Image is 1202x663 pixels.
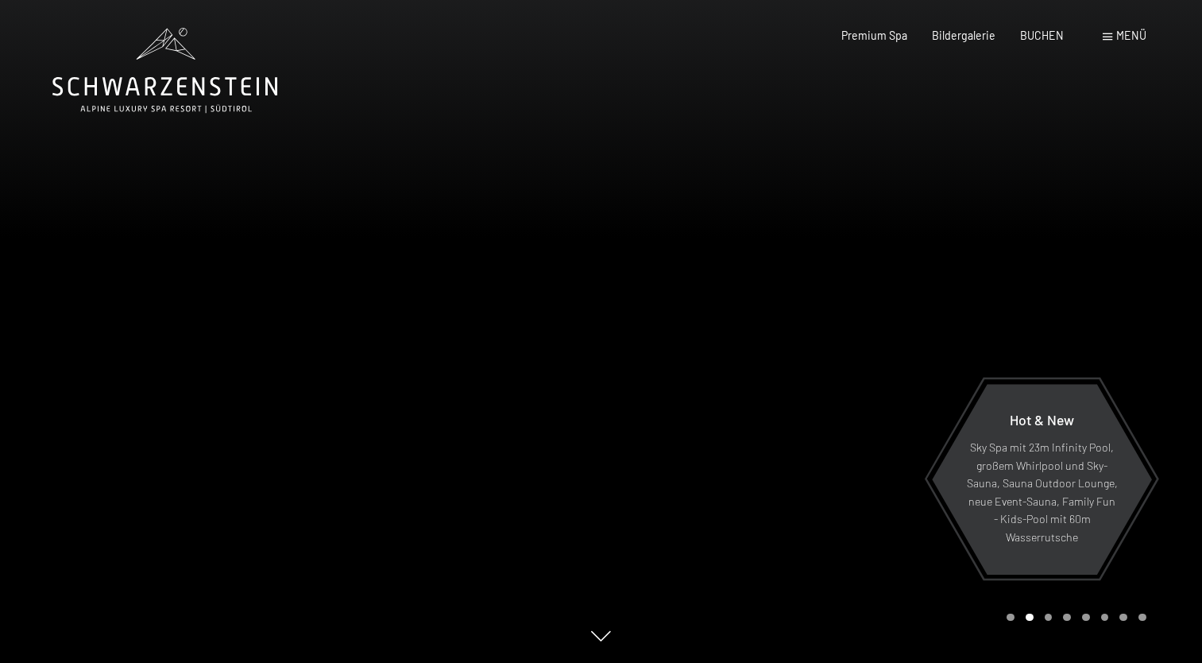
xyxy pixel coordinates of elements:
[932,29,995,42] a: Bildergalerie
[841,29,907,42] a: Premium Spa
[931,383,1153,576] a: Hot & New Sky Spa mit 23m Infinity Pool, großem Whirlpool und Sky-Sauna, Sauna Outdoor Lounge, ne...
[1119,614,1127,622] div: Carousel Page 7
[1101,614,1109,622] div: Carousel Page 6
[966,440,1118,547] p: Sky Spa mit 23m Infinity Pool, großem Whirlpool und Sky-Sauna, Sauna Outdoor Lounge, neue Event-S...
[1010,411,1074,428] span: Hot & New
[1026,614,1034,622] div: Carousel Page 2 (Current Slide)
[1045,614,1053,622] div: Carousel Page 3
[1007,614,1015,622] div: Carousel Page 1
[1063,614,1071,622] div: Carousel Page 4
[1116,29,1146,42] span: Menü
[1001,614,1146,622] div: Carousel Pagination
[1138,614,1146,622] div: Carousel Page 8
[1082,614,1090,622] div: Carousel Page 5
[1020,29,1064,42] a: BUCHEN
